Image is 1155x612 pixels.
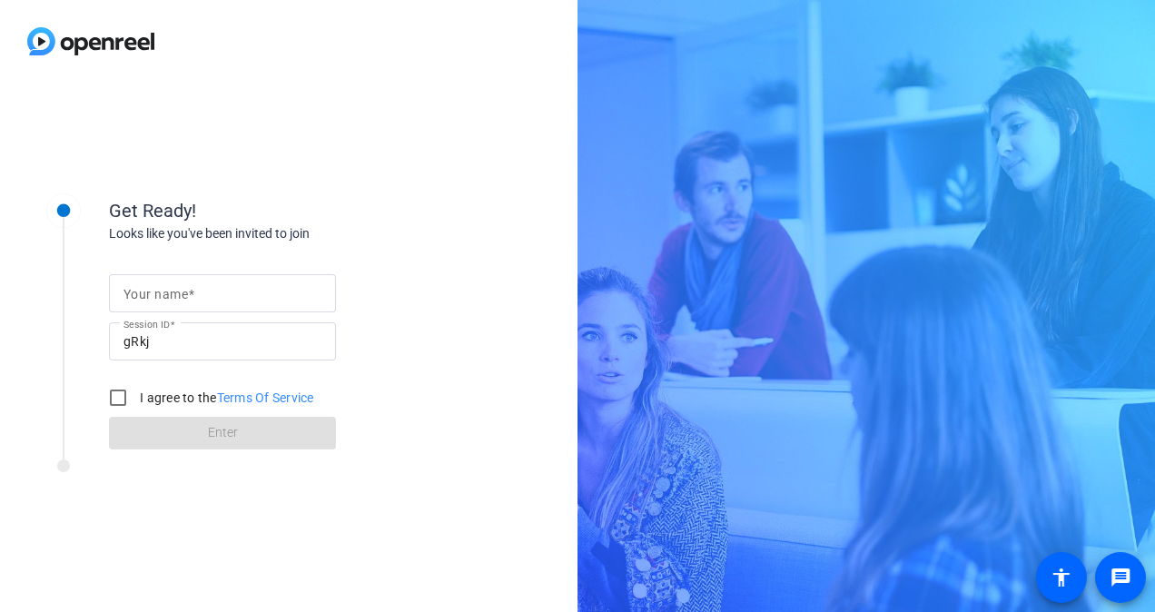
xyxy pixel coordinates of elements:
div: Get Ready! [109,197,472,224]
a: Terms Of Service [217,390,314,405]
label: I agree to the [136,389,314,407]
div: Looks like you've been invited to join [109,224,472,243]
mat-icon: message [1110,567,1131,588]
mat-label: Your name [123,287,188,301]
mat-icon: accessibility [1051,567,1072,588]
mat-label: Session ID [123,319,170,330]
